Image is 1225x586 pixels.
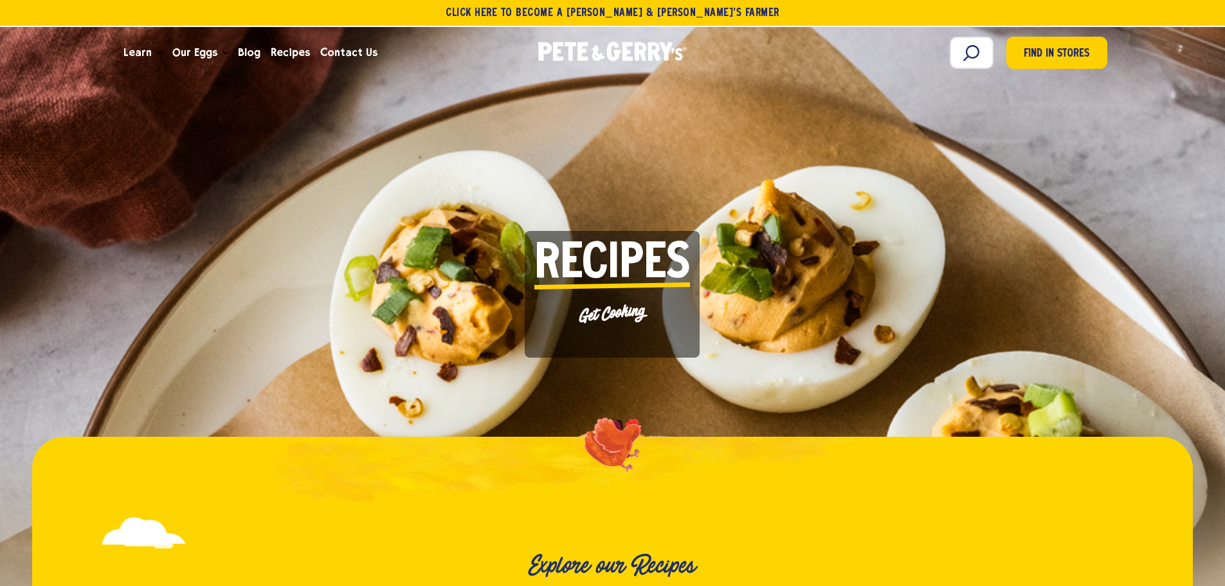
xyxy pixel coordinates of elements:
span: Contact Us [320,44,377,60]
span: Find in Stores [1024,46,1089,63]
a: Contact Us [315,35,383,70]
span: Learn [123,44,152,60]
p: Get Cooking [534,297,691,331]
input: Search [950,37,994,69]
button: Open the dropdown menu for Learn [157,51,163,55]
span: Recipes [534,241,690,289]
a: Blog [233,35,266,70]
span: Recipes [271,44,310,60]
span: Blog [238,44,260,60]
a: Our Eggs [167,35,222,70]
span: Our Eggs [172,44,217,60]
button: Open the dropdown menu for Our Eggs [222,51,229,55]
a: Recipes [266,35,315,70]
a: Find in Stores [1006,37,1107,69]
a: Learn [118,35,157,70]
